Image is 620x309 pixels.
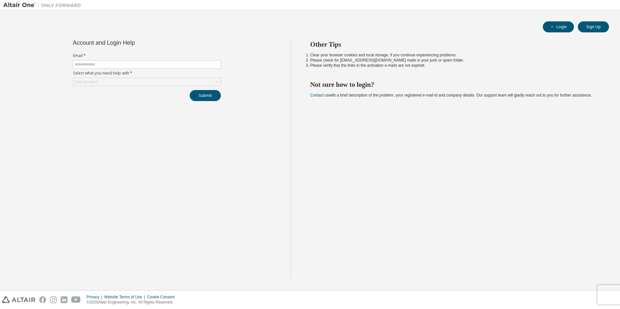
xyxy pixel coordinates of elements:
div: Account and Login Help [73,40,191,45]
img: altair_logo.svg [2,296,35,303]
li: Clear your browser cookies and local storage, if you continue experiencing problems. [310,52,598,58]
div: Click to select [73,78,221,86]
p: © 2025 Altair Engineering, Inc. All Rights Reserved. [87,300,179,305]
span: with a brief description of the problem, your registered e-mail id and company details. Our suppo... [310,93,592,97]
div: Privacy [87,294,104,300]
div: Cookie Consent [147,294,178,300]
img: linkedin.svg [61,296,67,303]
li: Please check for [EMAIL_ADDRESS][DOMAIN_NAME] mails in your junk or spam folder. [310,58,598,63]
h2: Not sure how to login? [310,80,598,89]
button: Sign Up [578,21,609,32]
div: Click to select [75,79,99,85]
label: Select what you need help with [73,71,221,76]
a: Contact us [310,93,329,97]
img: youtube.svg [71,296,81,303]
img: Altair One [3,2,84,8]
button: Login [543,21,574,32]
img: instagram.svg [50,296,57,303]
li: Please verify that the links in the activation e-mails are not expired. [310,63,598,68]
button: Submit [190,90,221,101]
label: Email [73,53,221,58]
h2: Other Tips [310,40,598,49]
div: Website Terms of Use [104,294,147,300]
img: facebook.svg [39,296,46,303]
